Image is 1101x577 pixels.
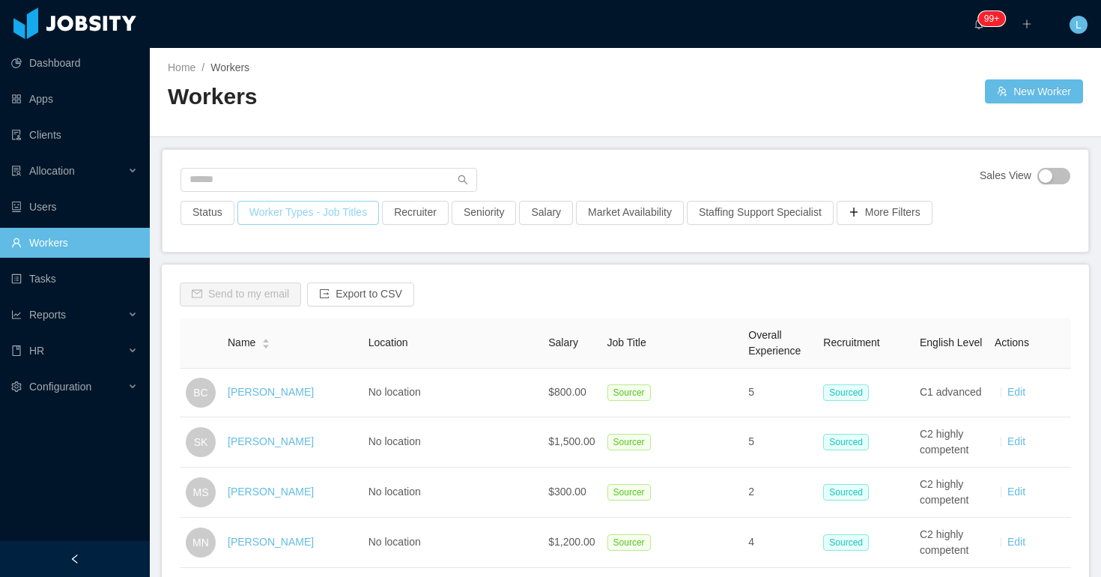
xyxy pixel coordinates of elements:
div: Sort [261,336,270,347]
a: icon: auditClients [11,120,138,150]
span: Allocation [29,165,75,177]
span: Actions [995,336,1029,348]
a: Edit [1007,386,1025,398]
span: English Level [920,336,982,348]
span: Recruitment [823,336,879,348]
button: Staffing Support Specialist [687,201,834,225]
span: BC [193,378,207,408]
span: HR [29,345,44,357]
button: Recruiter [382,201,449,225]
h2: Workers [168,82,625,112]
span: Sourcer [607,384,651,401]
span: Sourcer [607,534,651,551]
td: C2 highly competent [914,518,989,568]
span: $300.00 [548,486,586,498]
i: icon: solution [11,166,22,176]
span: Configuration [29,381,91,393]
i: icon: caret-up [262,337,270,342]
button: icon: usergroup-addNew Worker [985,79,1083,103]
span: $1,200.00 [548,536,595,548]
button: Status [181,201,234,225]
i: icon: line-chart [11,309,22,320]
a: icon: robotUsers [11,192,138,222]
a: [PERSON_NAME] [228,386,314,398]
td: 5 [742,369,817,417]
span: MS [193,477,209,507]
span: Job Title [607,336,646,348]
span: / [201,61,204,73]
span: Sourced [823,534,869,551]
i: icon: bell [974,19,984,29]
span: Sales View [980,168,1031,184]
td: 4 [742,518,817,568]
span: MN [192,528,209,558]
span: Sourced [823,384,869,401]
span: Sourcer [607,484,651,501]
td: No location [363,369,543,417]
i: icon: plus [1022,19,1032,29]
span: Salary [548,336,578,348]
span: Workers [210,61,249,73]
span: Name [228,335,255,351]
span: Location [368,336,408,348]
a: icon: appstoreApps [11,84,138,114]
span: Overall Experience [748,329,801,357]
a: Sourced [823,486,875,498]
td: C1 advanced [914,369,989,417]
button: Seniority [452,201,516,225]
span: SK [194,427,208,457]
td: 5 [742,417,817,468]
a: Sourced [823,435,875,447]
a: Edit [1007,486,1025,498]
a: Sourced [823,536,875,548]
button: Worker Types - Job Titles [237,201,379,225]
span: $1,500.00 [548,435,595,447]
a: icon: userWorkers [11,228,138,258]
a: [PERSON_NAME] [228,435,314,447]
td: No location [363,468,543,518]
span: L [1076,16,1082,34]
i: icon: search [458,175,468,185]
a: icon: profileTasks [11,264,138,294]
td: No location [363,518,543,568]
a: [PERSON_NAME] [228,486,314,498]
a: Edit [1007,435,1025,447]
span: Sourced [823,434,869,450]
i: icon: book [11,345,22,356]
sup: 2142 [978,11,1005,26]
a: Home [168,61,195,73]
button: Salary [519,201,573,225]
a: Edit [1007,536,1025,548]
span: Sourcer [607,434,651,450]
i: icon: setting [11,381,22,392]
span: Reports [29,309,66,321]
span: $800.00 [548,386,586,398]
button: icon: exportExport to CSV [307,283,414,306]
a: Sourced [823,386,875,398]
i: icon: caret-down [262,342,270,347]
button: Market Availability [576,201,684,225]
a: icon: pie-chartDashboard [11,48,138,78]
td: C2 highly competent [914,417,989,468]
span: Sourced [823,484,869,501]
td: C2 highly competent [914,468,989,518]
td: 2 [742,468,817,518]
a: [PERSON_NAME] [228,536,314,548]
button: icon: plusMore Filters [837,201,932,225]
td: No location [363,417,543,468]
